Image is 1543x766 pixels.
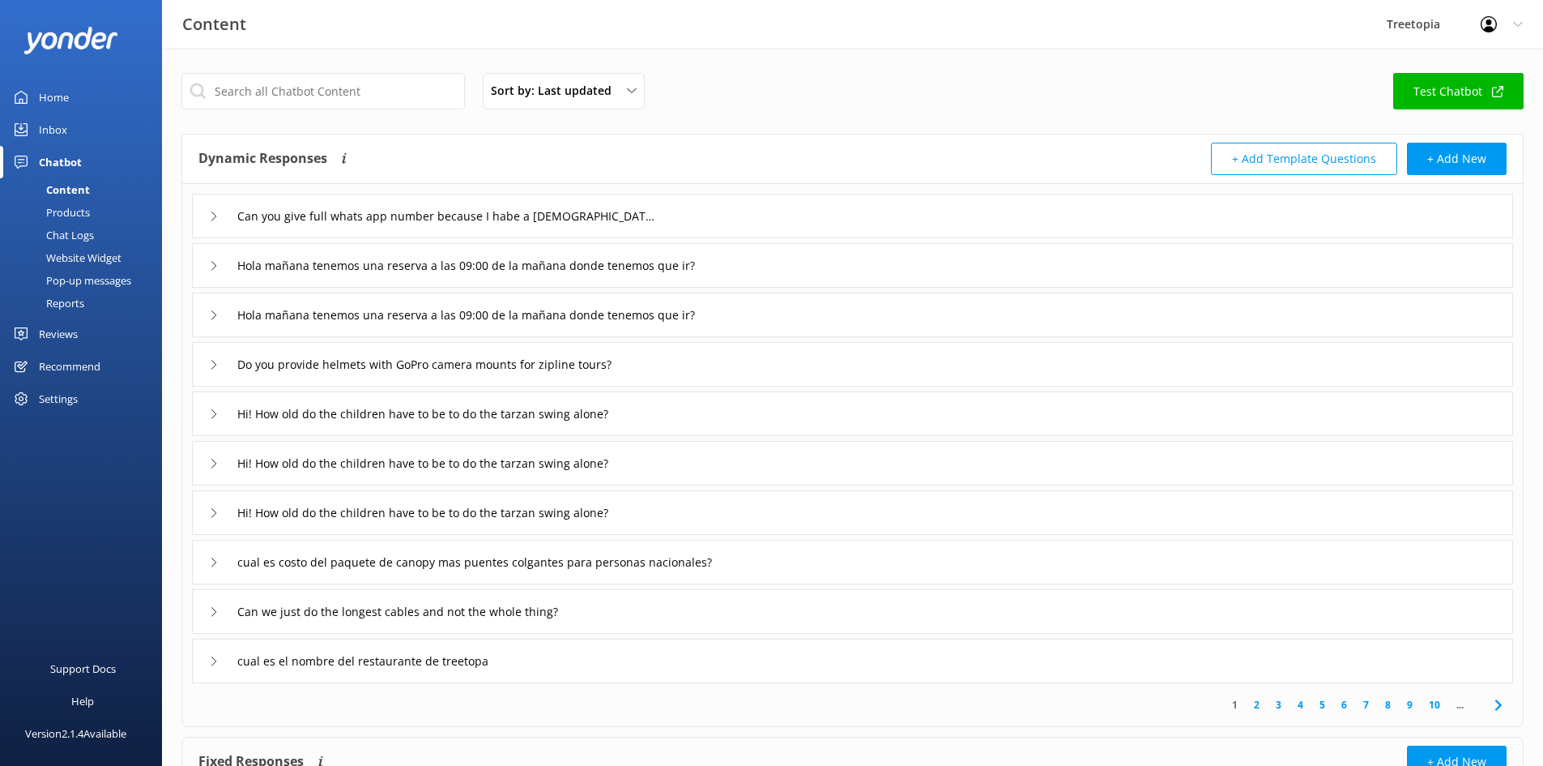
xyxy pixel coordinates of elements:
[1399,697,1421,713] a: 9
[1448,697,1472,713] span: ...
[198,143,327,175] h4: Dynamic Responses
[1289,697,1311,713] a: 4
[39,350,100,383] div: Recommend
[10,292,84,315] div: Reports
[71,685,94,717] div: Help
[491,82,621,100] span: Sort by: Last updated
[10,178,90,201] div: Content
[10,201,162,224] a: Products
[10,269,131,292] div: Pop-up messages
[10,201,90,224] div: Products
[39,383,78,415] div: Settings
[10,224,162,246] a: Chat Logs
[39,318,78,350] div: Reviews
[10,292,162,315] a: Reports
[1355,697,1377,713] a: 7
[1246,697,1268,713] a: 2
[10,246,162,269] a: Website Widget
[1421,697,1448,713] a: 10
[1268,697,1289,713] a: 3
[181,73,465,109] input: Search all Chatbot Content
[24,27,117,53] img: yonder-white-logo.png
[10,178,162,201] a: Content
[10,224,94,246] div: Chat Logs
[1377,697,1399,713] a: 8
[10,269,162,292] a: Pop-up messages
[39,81,69,113] div: Home
[10,246,121,269] div: Website Widget
[39,146,82,178] div: Chatbot
[1224,697,1246,713] a: 1
[25,717,126,750] div: Version 2.1.4 Available
[50,653,116,685] div: Support Docs
[1333,697,1355,713] a: 6
[1211,143,1397,175] button: + Add Template Questions
[1407,143,1507,175] button: + Add New
[1393,73,1524,109] a: Test Chatbot
[39,113,67,146] div: Inbox
[1311,697,1333,713] a: 5
[182,11,246,37] h3: Content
